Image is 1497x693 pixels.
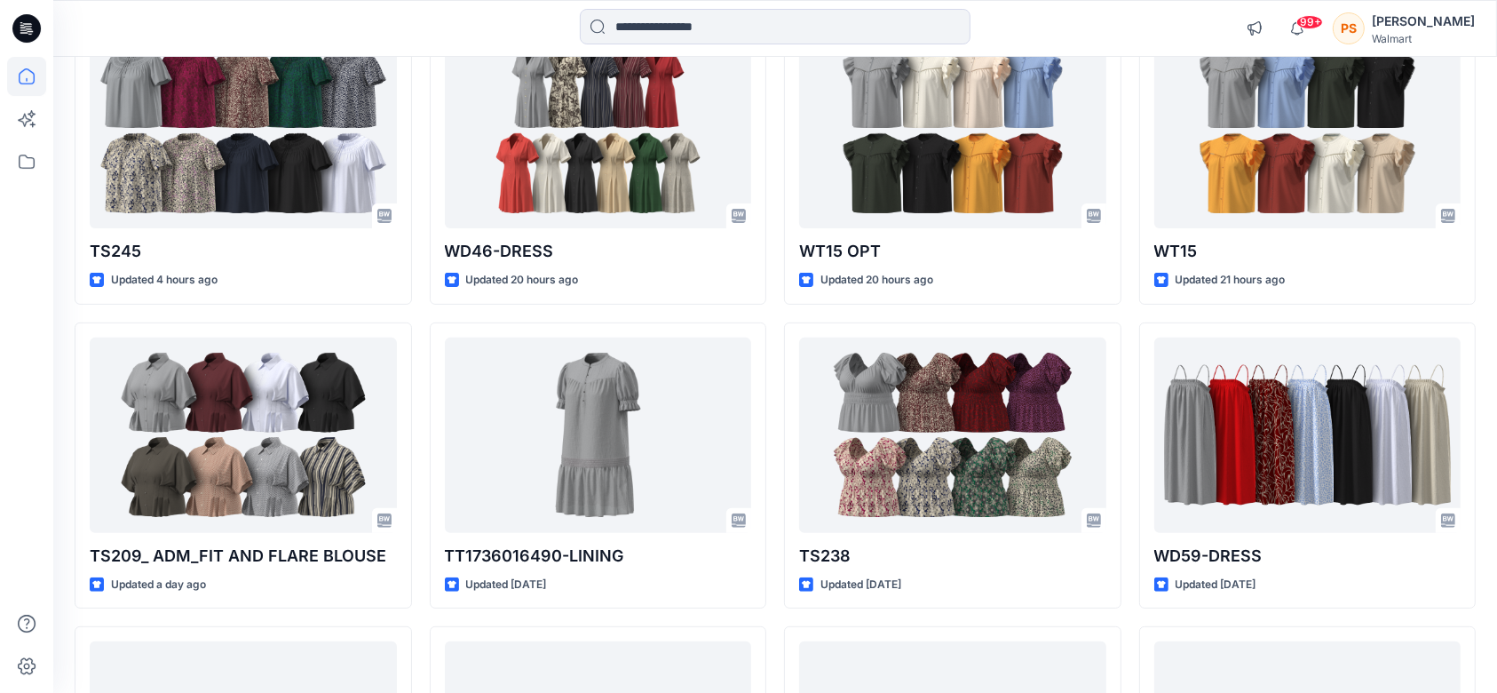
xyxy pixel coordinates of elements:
div: Walmart [1372,32,1475,45]
a: TS209_ ADM_FIT AND FLARE BLOUSE [90,338,397,533]
p: TS238 [799,544,1106,569]
p: TT1736016490-LINING [445,544,752,569]
p: TS209_ ADM_FIT AND FLARE BLOUSE [90,544,397,569]
p: WD46-DRESS [445,239,752,264]
a: TS245 [90,33,397,228]
p: Updated [DATE] [466,576,547,594]
a: WD46-DRESS [445,33,752,228]
a: TT1736016490-LINING [445,338,752,533]
a: WT15 OPT [799,33,1106,228]
p: Updated [DATE] [820,576,901,594]
p: WD59-DRESS [1154,544,1461,569]
span: 99+ [1296,15,1323,29]
p: WT15 OPT [799,239,1106,264]
p: TS245 [90,239,397,264]
p: Updated 20 hours ago [820,271,933,290]
a: WD59-DRESS [1154,338,1461,533]
p: WT15 [1154,239,1461,264]
a: TS238 [799,338,1106,533]
a: WT15 [1154,33,1461,228]
p: Updated a day ago [111,576,206,594]
p: Updated [DATE] [1176,576,1256,594]
p: Updated 21 hours ago [1176,271,1286,290]
p: Updated 4 hours ago [111,271,218,290]
div: PS [1333,12,1365,44]
div: [PERSON_NAME] [1372,11,1475,32]
p: Updated 20 hours ago [466,271,579,290]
